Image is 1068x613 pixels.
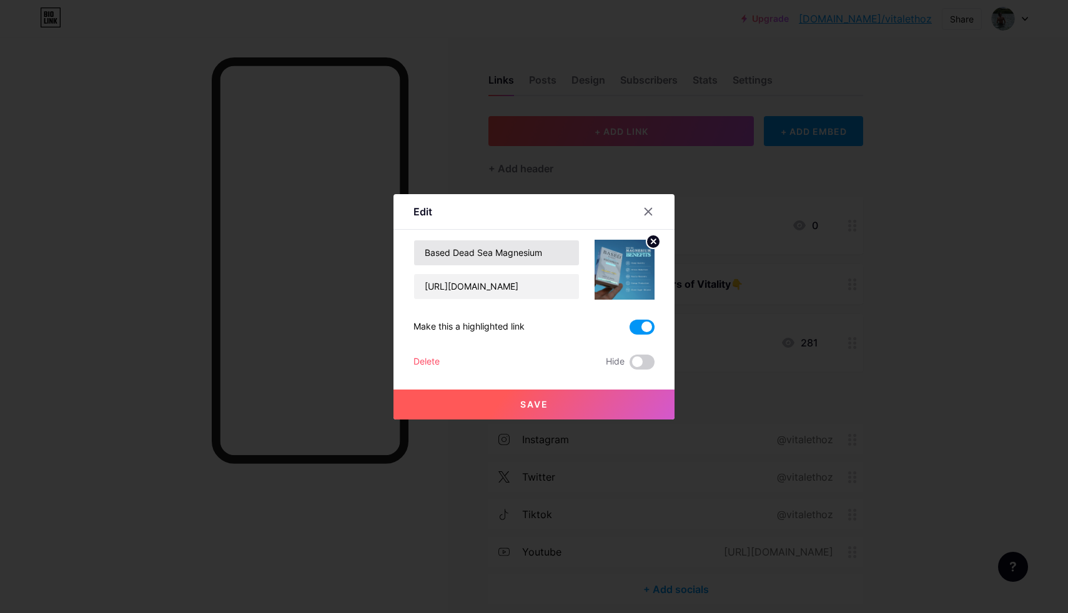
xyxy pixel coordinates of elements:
span: Hide [606,355,625,370]
img: link_thumbnail [595,240,655,300]
div: Make this a highlighted link [413,320,525,335]
button: Save [393,390,675,419]
input: Title [414,240,579,265]
input: URL [414,274,579,299]
span: Save [520,399,548,409]
div: Edit [413,204,432,219]
div: Delete [413,355,440,370]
